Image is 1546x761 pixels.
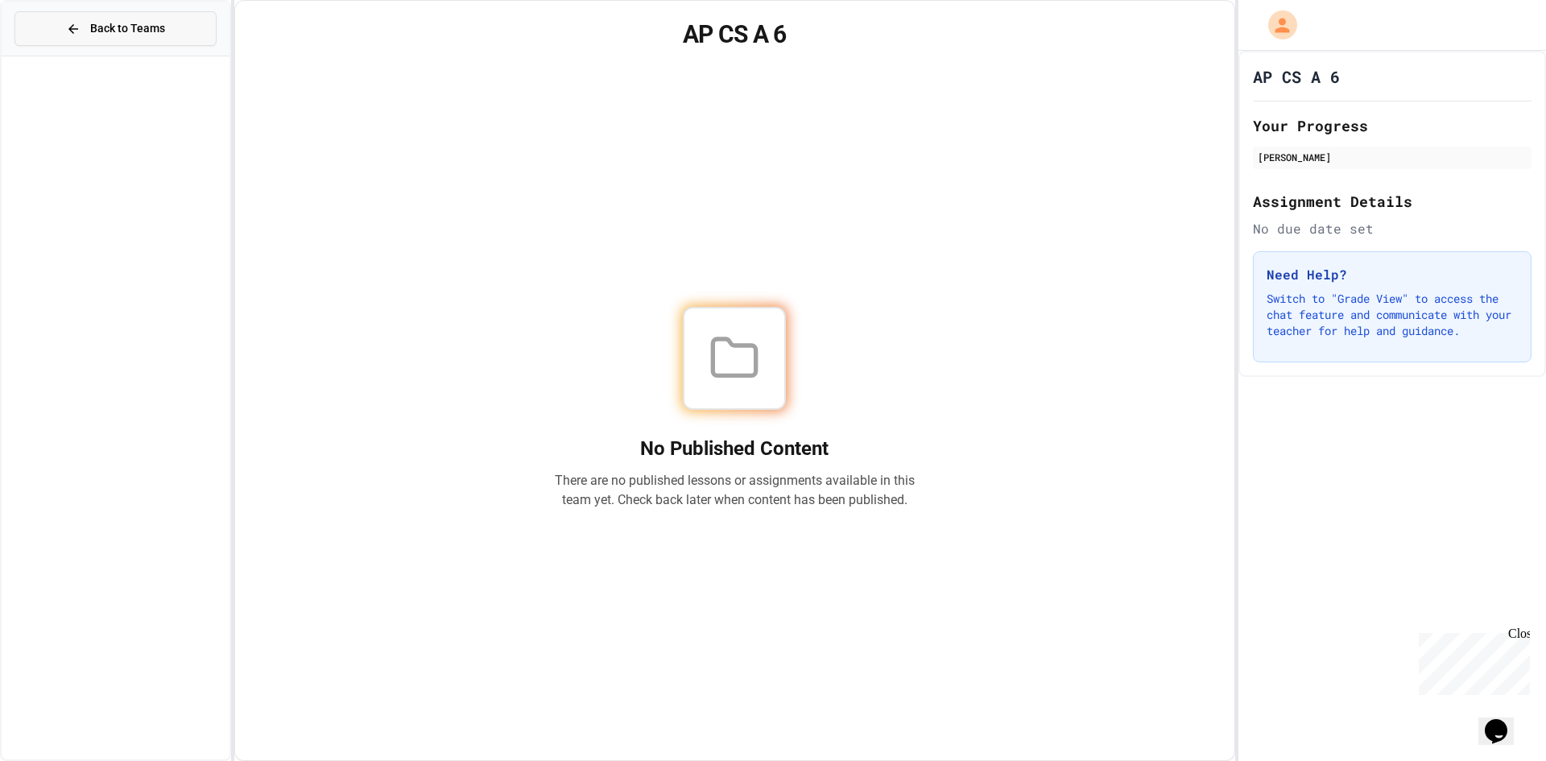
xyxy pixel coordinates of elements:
div: [PERSON_NAME] [1258,150,1527,164]
div: Chat with us now!Close [6,6,111,102]
h2: No Published Content [554,436,915,461]
p: Switch to "Grade View" to access the chat feature and communicate with your teacher for help and ... [1267,291,1518,339]
div: No due date set [1253,219,1532,238]
h2: Your Progress [1253,114,1532,137]
h3: Need Help? [1267,265,1518,284]
iframe: chat widget [1412,627,1530,695]
div: My Account [1251,6,1301,43]
h2: Assignment Details [1253,190,1532,213]
button: Back to Teams [14,11,217,46]
h1: AP CS A 6 [1253,65,1340,88]
p: There are no published lessons or assignments available in this team yet. Check back later when c... [554,471,915,510]
span: Back to Teams [90,20,165,37]
iframe: chat widget [1478,697,1530,745]
h1: AP CS A 6 [254,20,1215,49]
